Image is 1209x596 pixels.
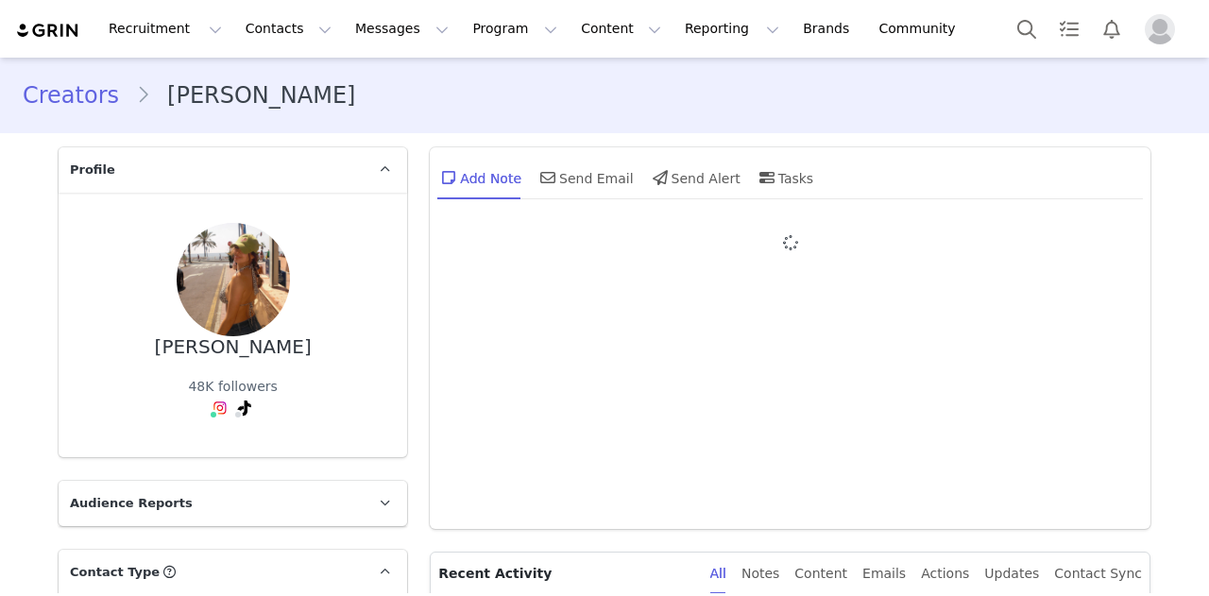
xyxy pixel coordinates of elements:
[1006,8,1047,50] button: Search
[234,8,343,50] button: Contacts
[70,563,160,582] span: Contact Type
[70,494,193,513] span: Audience Reports
[1048,8,1090,50] a: Tasks
[984,553,1039,595] div: Updates
[741,553,779,595] div: Notes
[794,553,847,595] div: Content
[213,400,228,416] img: instagram.svg
[1054,553,1142,595] div: Contact Sync
[570,8,673,50] button: Content
[177,223,290,336] img: 8feb38d2-6309-459b-b7ac-a05c46f239d3.jpg
[710,553,726,595] div: All
[155,336,312,358] div: [PERSON_NAME]
[344,8,460,50] button: Messages
[188,377,277,397] div: 48K followers
[868,8,976,50] a: Community
[862,553,906,595] div: Emails
[673,8,791,50] button: Reporting
[1091,8,1132,50] button: Notifications
[792,8,866,50] a: Brands
[461,8,569,50] button: Program
[1145,14,1175,44] img: placeholder-profile.jpg
[70,161,115,179] span: Profile
[23,78,136,112] a: Creators
[1133,14,1194,44] button: Profile
[756,155,814,200] div: Tasks
[97,8,233,50] button: Recruitment
[437,155,521,200] div: Add Note
[649,155,741,200] div: Send Alert
[15,22,81,40] img: grin logo
[438,553,694,594] p: Recent Activity
[536,155,634,200] div: Send Email
[921,553,969,595] div: Actions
